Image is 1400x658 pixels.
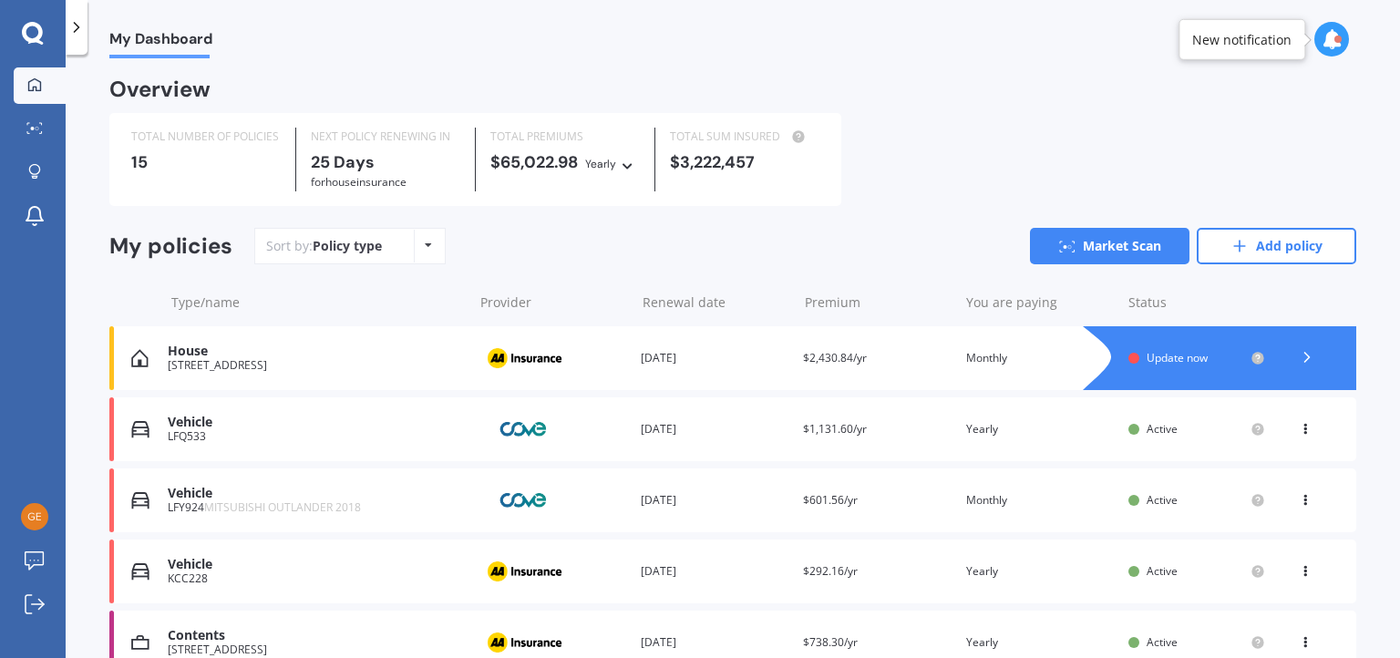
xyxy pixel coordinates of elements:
div: Status [1128,293,1265,312]
a: Add policy [1197,228,1356,264]
div: KCC228 [168,572,464,585]
span: MITSUBISHI OUTLANDER 2018 [204,499,361,515]
div: TOTAL PREMIUMS [490,128,640,146]
a: Market Scan [1030,228,1189,264]
div: [DATE] [641,491,788,509]
img: AA [479,554,570,589]
div: Premium [805,293,952,312]
span: My Dashboard [109,30,212,55]
div: TOTAL NUMBER OF POLICIES [131,128,281,146]
div: Renewal date [643,293,790,312]
div: House [168,344,464,359]
div: Monthly [966,349,1114,367]
span: $292.16/yr [803,563,858,579]
span: $1,131.60/yr [803,421,867,437]
div: LFY924 [168,501,464,514]
span: Active [1147,421,1178,437]
img: AA [479,341,570,375]
div: NEXT POLICY RENEWING IN [311,128,460,146]
div: Yearly [966,562,1114,581]
div: [DATE] [641,562,788,581]
img: House [131,349,149,367]
span: Active [1147,492,1178,508]
div: Overview [109,80,211,98]
div: [DATE] [641,349,788,367]
div: [DATE] [641,633,788,652]
div: 15 [131,153,281,171]
span: for House insurance [311,174,407,190]
div: Provider [480,293,628,312]
span: $601.56/yr [803,492,858,508]
div: $65,022.98 [490,153,640,173]
img: Contents [131,633,149,652]
div: Yearly [585,155,616,173]
span: Active [1147,634,1178,650]
div: Vehicle [168,415,464,430]
div: Yearly [966,420,1114,438]
div: LFQ533 [168,430,464,443]
div: New notification [1192,30,1292,48]
div: Yearly [966,633,1114,652]
span: $2,430.84/yr [803,350,867,365]
div: Vehicle [168,486,464,501]
img: Vehicle [131,491,149,509]
div: Policy type [313,237,382,255]
div: Type/name [171,293,466,312]
div: TOTAL SUM INSURED [670,128,819,146]
div: [DATE] [641,420,788,438]
img: 270da506814846b1ddd51c26f6090766 [21,503,48,530]
img: Cove [479,412,570,447]
div: [STREET_ADDRESS] [168,643,464,656]
b: 25 Days [311,151,375,173]
div: My policies [109,233,232,260]
div: $3,222,457 [670,153,819,171]
span: Update now [1147,350,1208,365]
span: $738.30/yr [803,634,858,650]
span: Active [1147,563,1178,579]
div: Monthly [966,491,1114,509]
img: Vehicle [131,562,149,581]
div: Sort by: [266,237,382,255]
img: Vehicle [131,420,149,438]
div: [STREET_ADDRESS] [168,359,464,372]
div: You are paying [966,293,1114,312]
div: Vehicle [168,557,464,572]
div: Contents [168,628,464,643]
img: Cove [479,483,570,518]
